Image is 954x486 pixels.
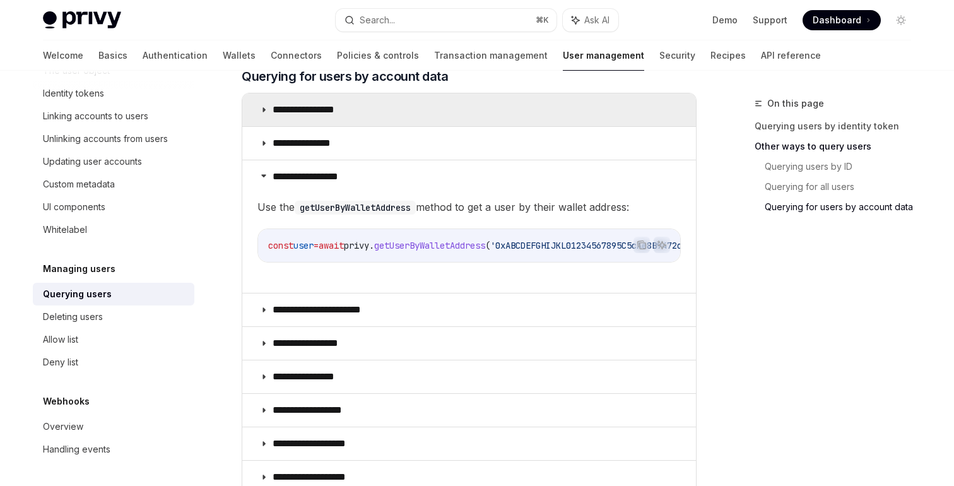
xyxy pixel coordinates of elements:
[755,136,921,157] a: Other ways to query users
[43,109,148,124] div: Linking accounts to users
[43,287,112,302] div: Querying users
[43,177,115,192] div: Custom metadata
[43,11,121,29] img: light logo
[33,305,194,328] a: Deleting users
[143,40,208,71] a: Authentication
[485,240,490,251] span: (
[765,157,921,177] a: Querying users by ID
[268,240,293,251] span: const
[33,218,194,241] a: Whitelabel
[369,240,374,251] span: .
[43,131,168,146] div: Unlinking accounts from users
[43,419,83,434] div: Overview
[767,96,824,111] span: On this page
[813,14,861,27] span: Dashboard
[33,438,194,461] a: Handling events
[337,40,419,71] a: Policies & controls
[891,10,911,30] button: Toggle dark mode
[271,40,322,71] a: Connectors
[33,127,194,150] a: Unlinking accounts from users
[33,105,194,127] a: Linking accounts to users
[33,351,194,374] a: Deny list
[374,240,485,251] span: getUserByWalletAddress
[242,160,696,293] details: **** **** **** **Use thegetUserByWalletAddressmethod to get a user by their wallet address:Copy t...
[43,332,78,347] div: Allow list
[584,14,609,27] span: Ask AI
[563,40,644,71] a: User management
[336,9,556,32] button: Search...⌘K
[43,442,110,457] div: Handling events
[753,14,787,27] a: Support
[33,173,194,196] a: Custom metadata
[295,201,416,215] code: getUserByWalletAddress
[43,199,105,215] div: UI components
[712,14,738,27] a: Demo
[563,9,618,32] button: Ask AI
[659,40,695,71] a: Security
[33,328,194,351] a: Allow list
[314,240,319,251] span: =
[43,309,103,324] div: Deleting users
[654,237,670,253] button: Ask AI
[33,150,194,173] a: Updating user accounts
[43,154,142,169] div: Updating user accounts
[293,240,314,251] span: user
[33,415,194,438] a: Overview
[633,237,650,253] button: Copy the contents from the code block
[43,40,83,71] a: Welcome
[43,394,90,409] h5: Webhooks
[43,355,78,370] div: Deny list
[223,40,256,71] a: Wallets
[242,68,448,85] span: Querying for users by account data
[803,10,881,30] a: Dashboard
[319,240,344,251] span: await
[43,261,115,276] h5: Managing users
[344,240,369,251] span: privy
[33,283,194,305] a: Querying users
[490,240,712,251] span: '0xABCDEFGHIJKL01234567895C5cAe8B9472c14328'
[536,15,549,25] span: ⌘ K
[761,40,821,71] a: API reference
[710,40,746,71] a: Recipes
[43,222,87,237] div: Whitelabel
[360,13,395,28] div: Search...
[765,177,921,197] a: Querying for all users
[434,40,548,71] a: Transaction management
[33,82,194,105] a: Identity tokens
[257,198,681,216] span: Use the method to get a user by their wallet address:
[33,196,194,218] a: UI components
[765,197,921,217] a: Querying for users by account data
[755,116,921,136] a: Querying users by identity token
[98,40,127,71] a: Basics
[43,86,104,101] div: Identity tokens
